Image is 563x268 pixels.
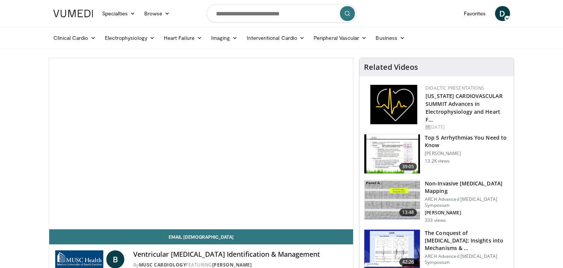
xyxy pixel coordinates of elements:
[426,124,508,131] div: [DATE]
[49,58,353,229] video-js: Video Player
[139,262,186,268] a: MUSC Cardiology
[133,250,347,259] h4: Ventricular [MEDICAL_DATA] Identification & Management
[426,85,508,92] div: Didactic Presentations
[399,209,417,216] span: 13:48
[459,6,491,21] a: Favorites
[399,163,417,170] span: 39:05
[98,6,140,21] a: Specialties
[49,30,100,45] a: Clinical Cardio
[140,6,174,21] a: Browse
[207,30,242,45] a: Imaging
[425,210,509,216] p: [PERSON_NAME]
[364,180,509,223] a: 13:48 Non-Invasive [MEDICAL_DATA] Mapping ARCH Advanced [MEDICAL_DATA] Symposium [PERSON_NAME] 33...
[371,30,409,45] a: Business
[425,229,509,252] h3: The Conquest of [MEDICAL_DATA]: Insights into Mechanisms & …
[495,6,510,21] a: D
[364,180,420,219] img: e2ebe5f7-8251-4f71-8ece-448796a9c2fe.150x105_q85_crop-smart_upscale.jpg
[49,229,353,244] a: Email [DEMOGRAPHIC_DATA]
[364,134,509,174] a: 39:05 Top 5 Arrhythmias You Need to Know [PERSON_NAME] 13.2K views
[53,10,93,17] img: VuMedi Logo
[425,217,446,223] p: 333 views
[159,30,207,45] a: Heart Failure
[370,85,417,124] img: 1860aa7a-ba06-47e3-81a4-3dc728c2b4cf.png.150x105_q85_autocrop_double_scale_upscale_version-0.2.png
[425,253,509,265] p: ARCH Advanced [MEDICAL_DATA] Symposium
[425,180,509,195] h3: Non-Invasive [MEDICAL_DATA] Mapping
[425,196,509,208] p: ARCH Advanced [MEDICAL_DATA] Symposium
[426,92,503,123] a: [US_STATE] CARDIOVASCULAR SUMMIT Advances in Electrophysiology and Heart F…
[242,30,309,45] a: Interventional Cardio
[425,158,450,164] p: 13.2K views
[100,30,159,45] a: Electrophysiology
[364,63,418,72] h4: Related Videos
[425,151,509,157] p: [PERSON_NAME]
[212,262,252,268] a: [PERSON_NAME]
[207,5,357,23] input: Search topics, interventions
[425,134,509,149] h3: Top 5 Arrhythmias You Need to Know
[309,30,371,45] a: Peripheral Vascular
[364,134,420,173] img: e6be7ba5-423f-4f4d-9fbf-6050eac7a348.150x105_q85_crop-smart_upscale.jpg
[399,258,417,266] span: 42:26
